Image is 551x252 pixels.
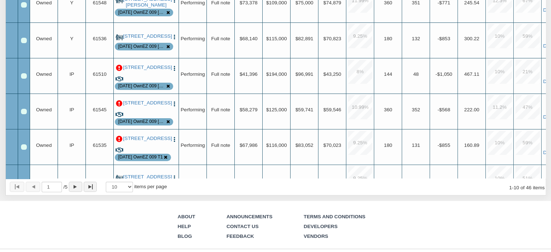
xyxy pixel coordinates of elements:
button: Press to open the note menu [171,100,178,107]
span: 87.83 [466,178,478,183]
span: -$855 [438,142,450,148]
div: 10.0 [488,166,512,190]
div: Note is contained in the pool 9-4-25 OwnEZ 009 T3 [118,44,165,50]
div: 51.0 [515,166,540,190]
img: cell-menu.png [171,175,178,181]
div: 59.0 [515,24,540,48]
a: Feedback [226,234,254,239]
span: 61535 [93,142,107,148]
span: Full note [211,71,230,77]
div: 8.0 [348,59,372,84]
div: 9.25 [348,131,372,155]
a: 2051 Perkins Avenue, Indianapolis, IN, 46203 [123,174,170,186]
span: $70,823 [323,36,341,41]
span: IP [70,142,74,148]
button: Page to last [84,182,97,192]
span: 467.11 [464,71,479,77]
span: $70,023 [323,142,341,148]
span: $43,250 [323,71,341,77]
span: $194,000 [266,71,287,77]
img: cell-menu.png [171,136,178,142]
span: Announcements [226,214,272,219]
span: 351 [412,0,420,6]
button: Press to open the note menu [171,65,178,72]
span: Owned [36,142,51,148]
img: deal_progress.svg [116,111,123,117]
span: Performing [181,0,205,6]
span: Performing [181,107,205,112]
div: Row 2, Row Selection Checkbox [21,38,27,44]
span: $83,052 [295,142,313,148]
abbr: through [512,185,514,190]
div: 9.25 [348,166,372,190]
span: $67,986 [239,142,257,148]
a: 2101 New Sun Drive, Florissant, MO, 63031 [123,100,170,106]
a: 112 South Main Street, Greens Fork, IN, 47345 [123,33,170,39]
span: $67,613 [239,178,257,183]
img: deal_progress.svg [116,76,123,82]
span: $96,991 [295,71,313,77]
span: $74,879 [323,0,341,6]
span: $59,741 [295,107,313,112]
span: Owned [36,178,51,183]
span: Owned [36,71,51,77]
div: 10.0 [488,59,512,84]
span: items per page [134,184,167,189]
span: -$771 [438,0,450,6]
div: Row 5, Row Selection Checkbox [21,144,27,150]
div: 10.99 [348,95,372,119]
div: Row 4, Row Selection Checkbox [21,109,27,115]
span: $68,140 [239,36,257,41]
img: cell-menu.png [171,34,178,40]
a: About [178,214,195,219]
span: 5 [63,183,67,191]
a: 4525 Phoenix Drive, Indianapolis, IN, 46241 [123,65,170,70]
div: Note is contained in the pool 9-4-25 OwnEZ 009 T3 [118,9,165,16]
span: Performing [181,36,205,41]
span: 131 [412,142,420,148]
span: 160.89 [464,142,479,148]
span: 48 [413,71,419,77]
span: Full note [211,0,230,6]
span: 61510 [93,71,107,77]
span: 1 10 of 46 items [509,185,544,190]
span: $58,279 [239,107,257,112]
a: Blog [178,234,192,239]
span: Full note [211,107,230,112]
span: 300.22 [464,36,479,41]
div: 21.0 [515,59,540,84]
span: Owned [36,107,51,112]
span: -$853 [438,36,450,41]
a: Terms and Conditions [304,214,365,219]
button: Press to open the note menu [171,136,178,143]
button: Page forward [69,182,82,192]
span: Owned [36,0,51,6]
span: Y [70,36,74,41]
span: Y [70,0,74,6]
span: $41,396 [239,71,257,77]
span: Y [70,178,74,183]
a: Vendors [304,234,328,239]
span: $125,000 [266,107,287,112]
span: $59,546 [323,107,341,112]
span: 144 [384,71,392,77]
button: Press to open the note menu [171,174,178,181]
button: Page back [26,182,40,192]
span: 360 [384,0,392,6]
span: 180 [384,142,392,148]
span: Full note [211,142,230,148]
span: 245.54 [464,0,479,6]
span: $75,000 [295,0,313,6]
div: 59.0 [515,131,540,155]
span: 180 [384,36,392,41]
span: IP [70,107,74,112]
span: $73,805 [295,178,313,183]
div: 10.0 [488,24,512,48]
div: Note is contained in the pool 8-28-25 OwnEZ 009 T3 [118,119,165,125]
a: Help [178,224,191,229]
div: Row 3, Row Selection Checkbox [21,73,27,79]
span: 61548 [93,0,107,6]
span: -$607 [438,178,450,183]
img: cell-menu.png [171,101,178,107]
span: 222.00 [464,107,479,112]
